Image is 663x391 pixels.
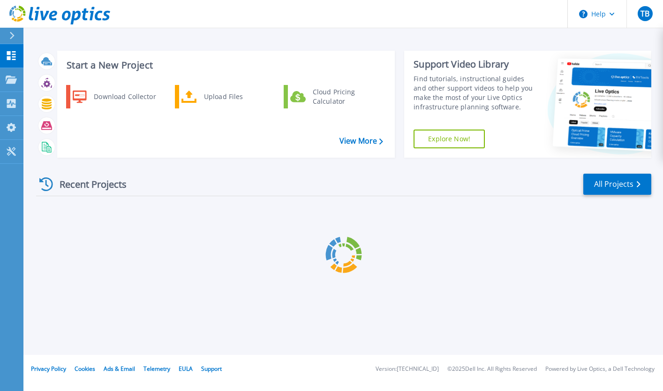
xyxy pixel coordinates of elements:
[199,87,269,106] div: Upload Files
[339,137,383,146] a: View More
[308,87,377,106] div: Cloud Pricing Calculator
[175,85,271,108] a: Upload Files
[75,365,95,373] a: Cookies
[414,130,485,148] a: Explore Now!
[143,365,170,373] a: Telemetry
[31,365,66,373] a: Privacy Policy
[583,174,651,195] a: All Projects
[640,10,649,17] span: TB
[67,60,383,70] h3: Start a New Project
[201,365,222,373] a: Support
[284,85,380,108] a: Cloud Pricing Calculator
[414,58,537,70] div: Support Video Library
[36,173,139,196] div: Recent Projects
[66,85,162,108] a: Download Collector
[104,365,135,373] a: Ads & Email
[376,366,439,372] li: Version: [TECHNICAL_ID]
[447,366,537,372] li: © 2025 Dell Inc. All Rights Reserved
[179,365,193,373] a: EULA
[545,366,655,372] li: Powered by Live Optics, a Dell Technology
[89,87,160,106] div: Download Collector
[414,74,537,112] div: Find tutorials, instructional guides and other support videos to help you make the most of your L...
